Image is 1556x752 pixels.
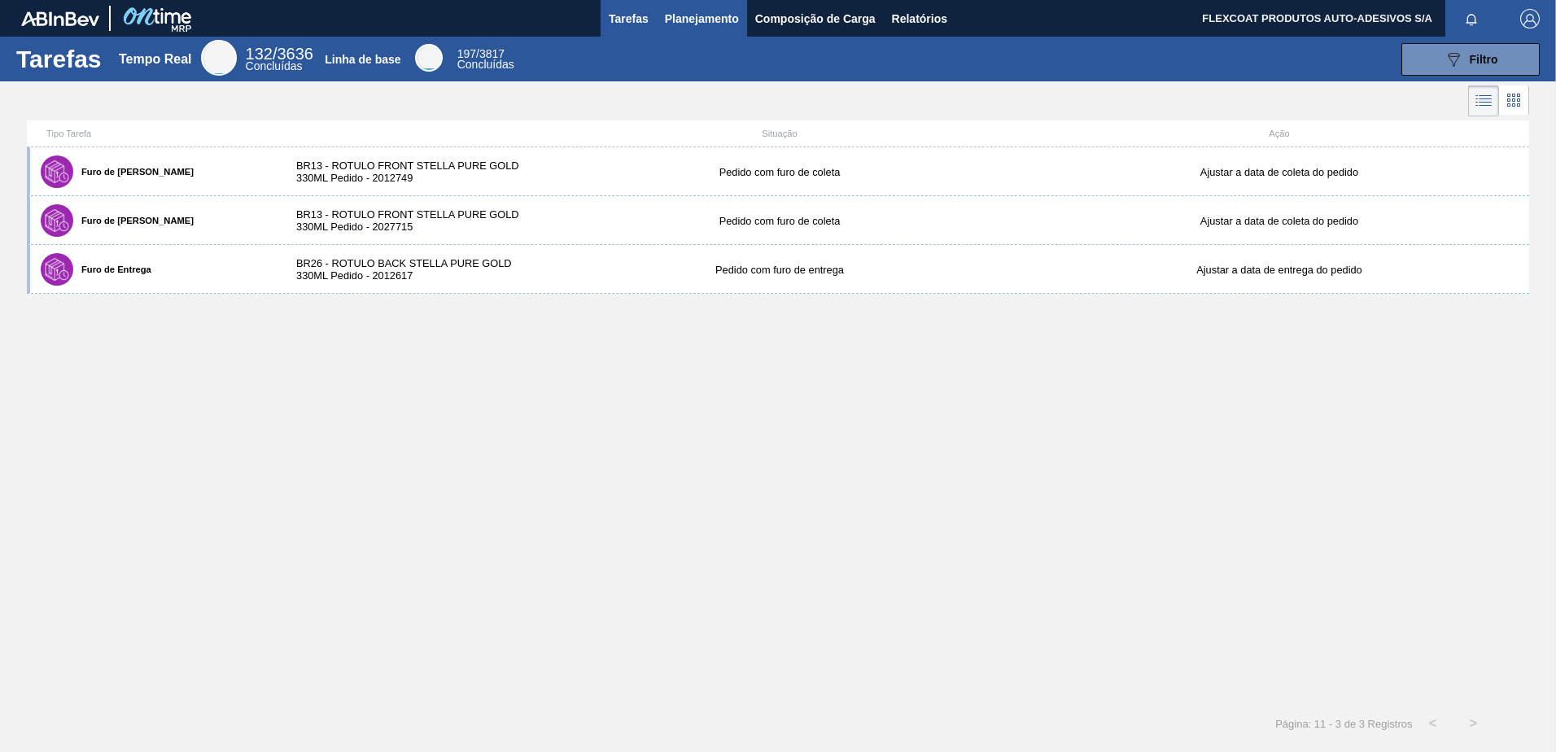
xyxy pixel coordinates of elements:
span: 197 [457,47,476,60]
div: Real Time [201,40,237,76]
div: Tipo Tarefa [30,129,280,138]
div: BR26 - ROTULO BACK STELLA PURE GOLD 330ML Pedido - 2012617 [280,257,530,282]
span: / [457,47,505,60]
button: > [1453,703,1494,744]
div: Ajustar a data de coleta do pedido [1029,166,1529,178]
font: 3636 [277,45,313,63]
div: Visão em Cards [1499,85,1529,116]
div: Linha de base [325,53,400,66]
div: Tempo Real [119,52,192,67]
span: Página: 1 [1275,718,1320,730]
label: Furo de [PERSON_NAME] [73,216,194,225]
span: Filtro [1470,53,1498,66]
div: Pedido com furo de coleta [530,215,1029,227]
img: Logout [1520,9,1540,28]
div: Ajustar a data de entrega do pedido [1029,264,1529,276]
button: < [1413,703,1453,744]
span: Tarefas [609,9,649,28]
span: 132 [246,45,273,63]
div: Visão em Lista [1468,85,1499,116]
button: Notificações [1445,7,1497,30]
button: Filtro [1401,43,1540,76]
font: 3817 [479,47,505,60]
span: Composição de Carga [755,9,876,28]
label: Furo de Entrega [73,265,151,274]
span: Concluídas [457,58,514,71]
div: BR13 - ROTULO FRONT STELLA PURE GOLD 330ML Pedido - 2012749 [280,160,530,184]
h1: Tarefas [16,50,102,68]
div: Ação [1029,129,1529,138]
label: Furo de [PERSON_NAME] [73,167,194,177]
div: Ajustar a data de coleta do pedido [1029,215,1529,227]
div: Real Time [246,47,313,72]
div: Base Line [457,49,514,70]
span: Planejamento [665,9,739,28]
div: Pedido com furo de entrega [530,264,1029,276]
span: 1 - 3 de 3 Registros [1320,718,1412,730]
span: Relatórios [892,9,947,28]
div: BR13 - ROTULO FRONT STELLA PURE GOLD 330ML Pedido - 2027715 [280,208,530,233]
span: / [246,45,313,63]
div: Pedido com furo de coleta [530,166,1029,178]
div: Base Line [415,44,443,72]
img: TNhmsLtSVTkK8tSr43FrP2fwEKptu5GPRR3wAAAABJRU5ErkJggg== [21,11,99,26]
div: Situação [530,129,1029,138]
span: Concluídas [246,59,303,72]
